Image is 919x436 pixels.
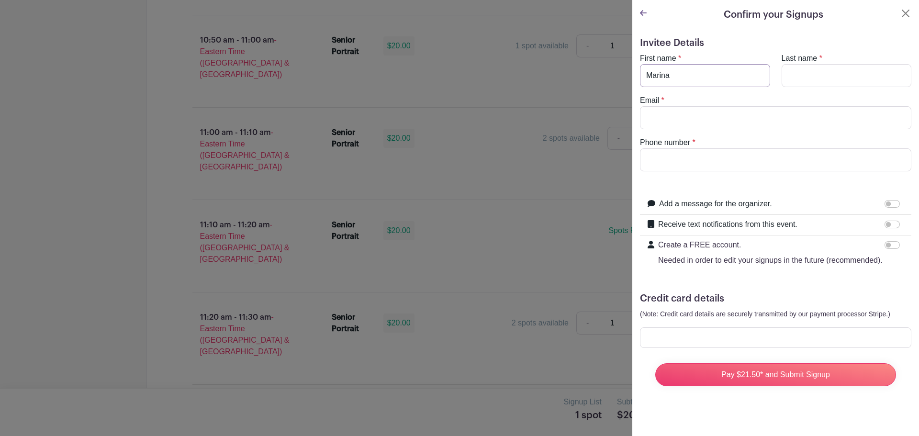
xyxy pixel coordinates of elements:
h5: Invitee Details [640,37,911,49]
input: Pay $21.50* and Submit Signup [655,363,896,386]
label: Add a message for the organizer. [659,198,772,210]
label: First name [640,53,676,64]
label: Email [640,95,659,106]
label: Last name [782,53,818,64]
h5: Credit card details [640,293,911,304]
p: Needed in order to edit your signups in the future (recommended). [658,255,883,266]
small: (Note: Credit card details are securely transmitted by our payment processor Stripe.) [640,310,890,318]
button: Close [900,8,911,19]
p: Create a FREE account. [658,239,883,251]
h5: Confirm your Signups [724,8,823,22]
iframe: Secure card payment input frame [646,333,905,342]
label: Phone number [640,137,690,148]
label: Receive text notifications from this event. [658,219,797,230]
